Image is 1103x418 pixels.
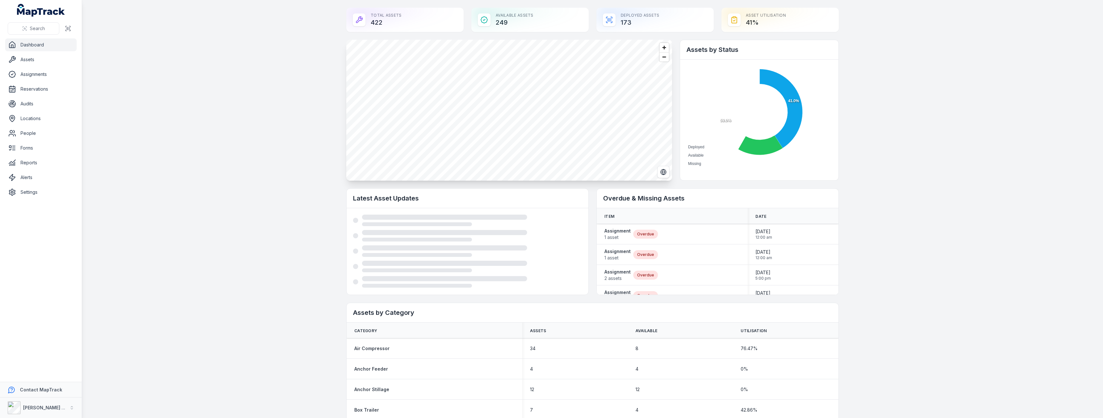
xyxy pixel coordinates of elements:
[755,228,772,235] span: [DATE]
[354,345,390,352] a: Air Compressor
[604,228,631,234] strong: Assignment
[530,407,533,413] span: 7
[604,248,631,255] strong: Assignment
[5,156,77,169] a: Reports
[604,289,631,302] a: Assignment
[17,4,65,17] a: MapTrack
[354,386,389,393] a: Anchor Stillage
[755,269,771,276] span: [DATE]
[660,43,669,52] button: Zoom in
[660,52,669,61] button: Zoom out
[23,405,76,410] strong: [PERSON_NAME] Group
[633,230,658,239] div: Overdue
[686,45,832,54] h2: Assets by Status
[755,276,771,281] span: 5:00 pm
[688,145,704,149] span: Deployed
[636,328,658,333] span: Available
[530,386,534,393] span: 12
[604,234,631,241] span: 1 asset
[755,228,772,240] time: 7/31/2025, 12:00:00 AM
[755,255,772,260] span: 12:00 am
[636,407,638,413] span: 4
[5,53,77,66] a: Assets
[741,407,757,413] span: 42.86 %
[755,290,772,296] span: [DATE]
[755,235,772,240] span: 12:00 am
[755,249,772,255] span: [DATE]
[20,387,62,392] strong: Contact MapTrack
[636,386,640,393] span: 12
[5,142,77,154] a: Forms
[5,38,77,51] a: Dashboard
[5,186,77,199] a: Settings
[8,22,59,35] button: Search
[5,68,77,81] a: Assignments
[30,25,45,32] span: Search
[354,328,377,333] span: Category
[604,228,631,241] a: Assignment1 asset
[741,386,748,393] span: 0 %
[755,290,772,301] time: 9/2/2025, 12:00:00 AM
[604,269,631,275] strong: Assignment
[530,345,535,352] span: 34
[530,366,533,372] span: 4
[604,248,631,261] a: Assignment1 asset
[346,40,672,181] canvas: Map
[5,83,77,95] a: Reservations
[5,171,77,184] a: Alerts
[755,249,772,260] time: 9/12/2025, 12:00:00 AM
[741,328,767,333] span: Utilisation
[688,161,701,166] span: Missing
[604,289,631,296] strong: Assignment
[604,255,631,261] span: 1 asset
[353,308,832,317] h2: Assets by Category
[633,250,658,259] div: Overdue
[354,366,388,372] a: Anchor Feeder
[633,291,658,300] div: Overdue
[636,345,638,352] span: 8
[741,366,748,372] span: 0 %
[688,153,703,158] span: Available
[755,214,766,219] span: Date
[604,275,631,282] span: 2 assets
[604,269,631,282] a: Assignment2 assets
[530,328,546,333] span: Assets
[353,194,582,203] h2: Latest Asset Updates
[5,112,77,125] a: Locations
[354,407,379,413] a: Box Trailer
[636,366,638,372] span: 4
[604,214,614,219] span: Item
[741,345,758,352] span: 76.47 %
[603,194,832,203] h2: Overdue & Missing Assets
[5,127,77,140] a: People
[657,166,669,178] button: Switch to Satellite View
[755,269,771,281] time: 9/5/2025, 5:00:00 PM
[5,97,77,110] a: Audits
[633,271,658,280] div: Overdue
